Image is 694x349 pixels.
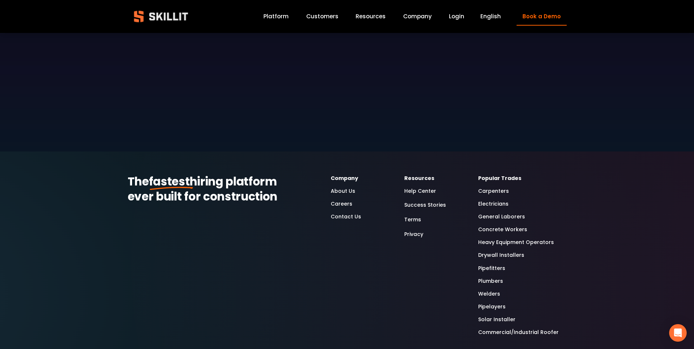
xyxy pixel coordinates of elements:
[128,173,149,189] strong: The
[478,328,559,337] a: Commercial/Industrial Roofer
[478,238,554,247] a: Heavy Equipment Operators
[404,174,434,182] strong: Resources
[331,174,358,182] strong: Company
[478,225,527,234] a: Concrete Workers
[331,213,361,221] a: Contact Us
[331,200,352,208] a: Careers
[478,264,505,273] a: Pipefitters
[263,12,289,22] a: Platform
[404,215,421,225] a: Terms
[356,12,386,22] a: folder dropdown
[478,277,503,285] a: Plumbers
[478,200,509,208] a: Electricians
[356,12,386,20] span: Resources
[404,200,446,210] a: Success Stories
[128,5,194,27] img: Skillit
[128,173,280,204] strong: hiring platform ever built for construction
[404,229,423,239] a: Privacy
[478,303,506,311] a: Pipelayers
[517,8,566,26] a: Book a Demo
[478,251,524,259] a: Drywall Installers
[478,187,509,195] a: Carpenters
[149,173,190,189] strong: fastest
[404,187,436,195] a: Help Center
[449,12,464,22] a: Login
[403,12,432,22] a: Company
[480,12,501,20] span: English
[480,12,501,22] div: language picker
[306,12,338,22] a: Customers
[478,213,525,221] a: General Laborers
[478,290,500,298] a: Welders
[478,315,515,324] a: Solar Installer
[478,174,521,182] strong: Popular Trades
[669,324,687,342] div: Open Intercom Messenger
[331,187,355,195] a: About Us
